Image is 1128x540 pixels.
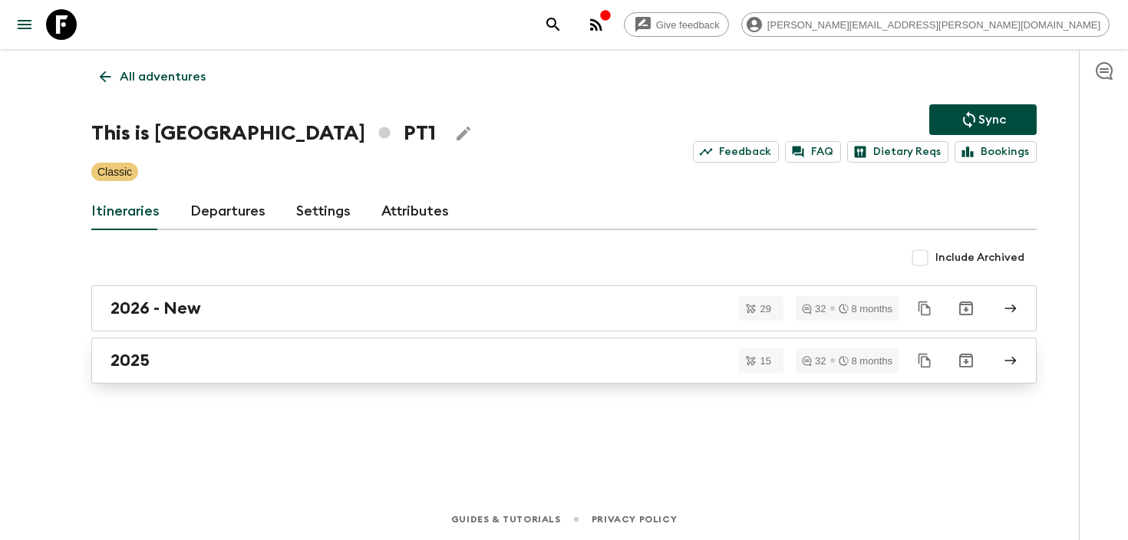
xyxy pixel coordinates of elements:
[110,298,201,318] h2: 2026 - New
[911,295,938,322] button: Duplicate
[802,304,826,314] div: 32
[978,110,1006,129] p: Sync
[448,118,479,149] button: Edit Adventure Title
[538,9,569,40] button: search adventures
[847,141,948,163] a: Dietary Reqs
[935,250,1024,265] span: Include Archived
[802,356,826,366] div: 32
[693,141,779,163] a: Feedback
[110,351,150,370] h2: 2025
[91,61,214,92] a: All adventures
[741,12,1110,37] div: [PERSON_NAME][EMAIL_ADDRESS][PERSON_NAME][DOMAIN_NAME]
[9,9,40,40] button: menu
[451,511,561,528] a: Guides & Tutorials
[951,345,981,376] button: Archive
[929,104,1037,135] button: Sync adventure departures to the booking engine
[97,164,132,179] p: Classic
[120,67,206,86] p: All adventures
[759,19,1109,31] span: [PERSON_NAME][EMAIL_ADDRESS][PERSON_NAME][DOMAIN_NAME]
[91,118,436,149] h1: This is [GEOGRAPHIC_DATA] PT1
[785,141,841,163] a: FAQ
[911,347,938,374] button: Duplicate
[624,12,729,37] a: Give feedback
[91,193,160,230] a: Itineraries
[190,193,266,230] a: Departures
[839,304,892,314] div: 8 months
[751,304,780,314] span: 29
[592,511,677,528] a: Privacy Policy
[839,356,892,366] div: 8 months
[951,293,981,324] button: Archive
[296,193,351,230] a: Settings
[648,19,728,31] span: Give feedback
[955,141,1037,163] a: Bookings
[91,337,1037,384] a: 2025
[751,356,780,366] span: 15
[381,193,449,230] a: Attributes
[91,285,1037,331] a: 2026 - New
